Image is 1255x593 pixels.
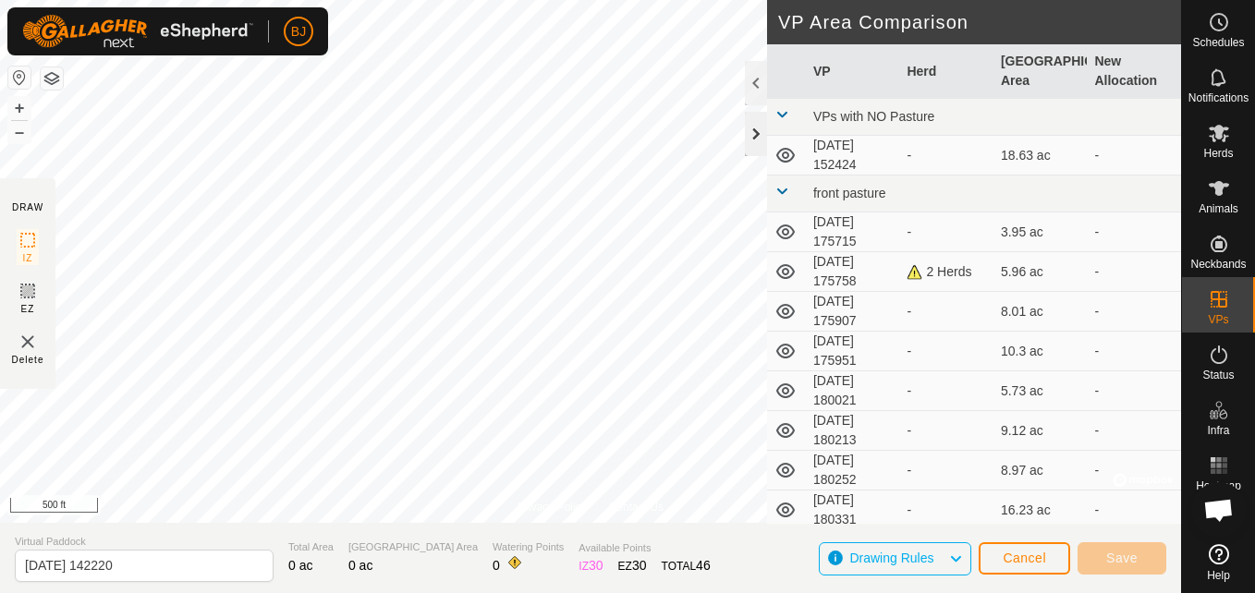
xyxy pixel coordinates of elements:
[1087,451,1181,490] td: -
[1182,537,1255,588] a: Help
[806,136,900,175] td: [DATE] 152424
[662,556,711,575] div: TOTAL
[806,44,900,99] th: VP
[806,212,900,252] td: [DATE] 175715
[1199,203,1238,214] span: Animals
[618,556,647,575] div: EZ
[348,539,478,555] span: [GEOGRAPHIC_DATA] Area
[1207,425,1229,436] span: Infra
[579,540,710,556] span: Available Points
[1202,369,1234,381] span: Status
[1087,212,1181,252] td: -
[288,558,312,573] span: 0 ac
[907,302,986,321] div: -
[1188,92,1249,103] span: Notifications
[288,539,334,555] span: Total Area
[806,451,900,490] td: [DATE] 180252
[907,223,986,242] div: -
[1196,480,1241,491] span: Heatmap
[993,371,1088,411] td: 5.73 ac
[1208,314,1228,325] span: VPs
[907,501,986,520] div: -
[993,136,1088,175] td: 18.63 ac
[907,146,986,165] div: -
[993,451,1088,490] td: 8.97 ac
[493,539,564,555] span: Watering Points
[8,67,30,89] button: Reset Map
[23,251,33,265] span: IZ
[518,499,587,515] a: Privacy Policy
[993,252,1088,292] td: 5.96 ac
[1192,37,1244,48] span: Schedules
[806,292,900,332] td: [DATE] 175907
[579,556,603,575] div: IZ
[907,262,986,282] div: 2 Herds
[8,97,30,119] button: +
[907,461,986,480] div: -
[632,558,647,573] span: 30
[22,15,253,48] img: Gallagher Logo
[979,542,1070,575] button: Cancel
[849,551,933,565] span: Drawing Rules
[1191,482,1247,538] div: Open chat
[806,371,900,411] td: [DATE] 180021
[12,353,44,367] span: Delete
[993,490,1088,530] td: 16.23 ac
[1078,542,1166,575] button: Save
[17,331,39,353] img: VP
[907,342,986,361] div: -
[806,490,900,530] td: [DATE] 180331
[993,44,1088,99] th: [GEOGRAPHIC_DATA] Area
[1003,551,1046,565] span: Cancel
[993,411,1088,451] td: 9.12 ac
[1087,252,1181,292] td: -
[806,252,900,292] td: [DATE] 175758
[1106,551,1138,565] span: Save
[806,332,900,371] td: [DATE] 175951
[1087,411,1181,451] td: -
[899,44,993,99] th: Herd
[493,558,500,573] span: 0
[1207,570,1230,581] span: Help
[8,121,30,143] button: –
[1087,371,1181,411] td: -
[1087,490,1181,530] td: -
[589,558,603,573] span: 30
[813,109,935,124] span: VPs with NO Pasture
[12,200,43,214] div: DRAW
[1190,259,1246,270] span: Neckbands
[1087,292,1181,332] td: -
[806,411,900,451] td: [DATE] 180213
[813,186,886,200] span: front pasture
[993,292,1088,332] td: 8.01 ac
[348,558,372,573] span: 0 ac
[993,332,1088,371] td: 10.3 ac
[291,22,306,42] span: BJ
[907,381,986,401] div: -
[1203,148,1233,159] span: Herds
[15,534,274,550] span: Virtual Paddock
[907,421,986,441] div: -
[1087,332,1181,371] td: -
[1087,44,1181,99] th: New Allocation
[993,212,1088,252] td: 3.95 ac
[41,67,63,90] button: Map Layers
[21,302,35,316] span: EZ
[1087,136,1181,175] td: -
[778,11,1181,33] h2: VP Area Comparison
[609,499,664,515] a: Contact Us
[696,558,711,573] span: 46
